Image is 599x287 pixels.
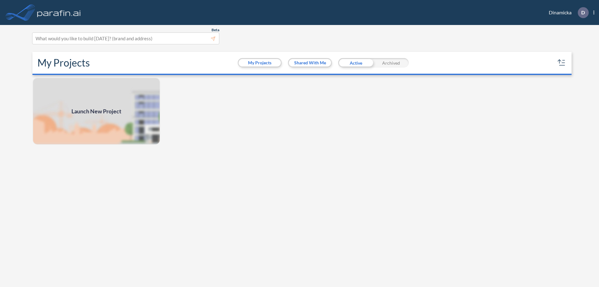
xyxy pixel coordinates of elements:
[212,27,219,32] span: Beta
[289,59,331,67] button: Shared With Me
[36,6,82,19] img: logo
[32,77,160,145] a: Launch New Project
[557,58,567,68] button: sort
[71,107,121,116] span: Launch New Project
[373,58,409,67] div: Archived
[37,57,90,69] h2: My Projects
[581,10,585,15] p: D
[539,7,594,18] div: Dinamicka
[338,58,373,67] div: Active
[32,77,160,145] img: add
[239,59,281,67] button: My Projects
